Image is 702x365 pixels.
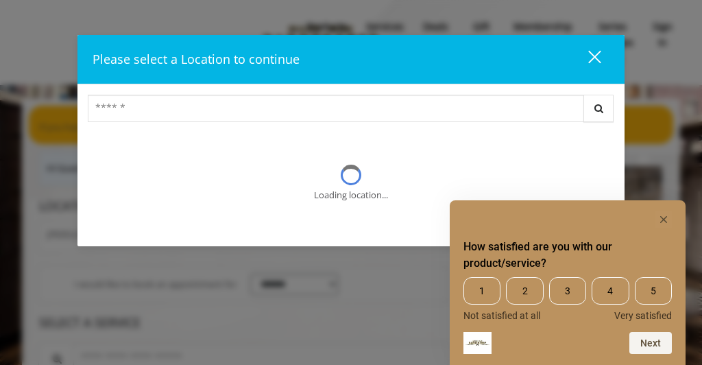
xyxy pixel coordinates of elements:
[549,277,586,305] span: 3
[88,95,615,129] div: Center Select
[563,45,609,73] button: close dialog
[93,51,300,67] span: Please select a Location to continue
[88,95,585,122] input: Search Center
[506,277,543,305] span: 2
[655,211,672,228] button: Hide survey
[463,239,672,272] h2: How satisfied are you with our product/service? Select an option from 1 to 5, with 1 being Not sa...
[463,277,672,321] div: How satisfied are you with our product/service? Select an option from 1 to 5, with 1 being Not sa...
[463,211,672,354] div: How satisfied are you with our product/service? Select an option from 1 to 5, with 1 being Not sa...
[629,332,672,354] button: Next question
[463,310,540,321] span: Not satisfied at all
[592,277,629,305] span: 4
[463,277,500,305] span: 1
[314,188,388,202] div: Loading location...
[572,49,600,70] div: close dialog
[614,310,672,321] span: Very satisfied
[635,277,672,305] span: 5
[591,104,607,113] i: Search button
